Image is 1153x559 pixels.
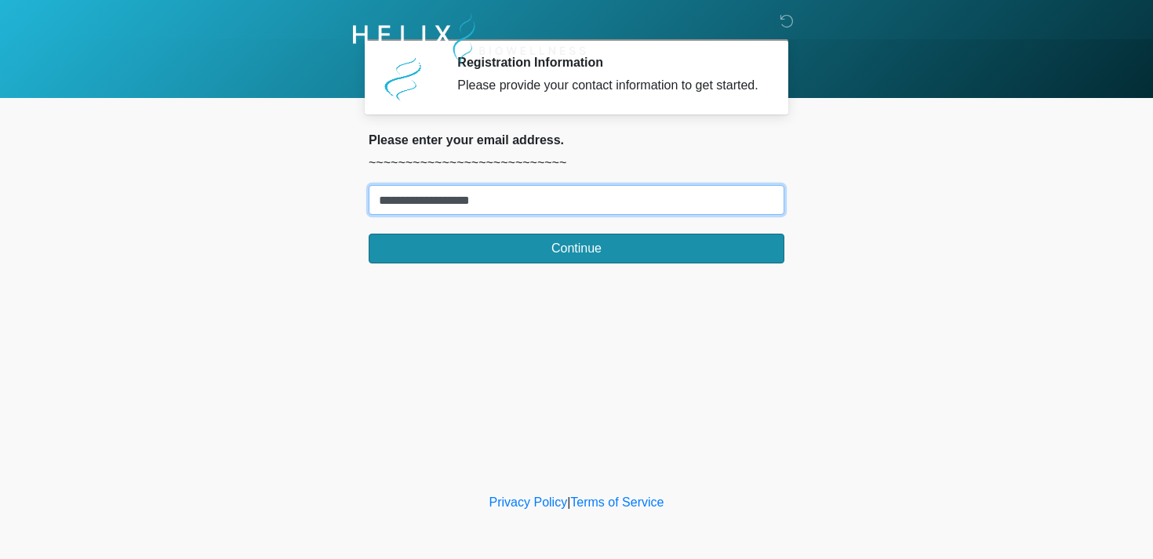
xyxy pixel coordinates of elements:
[369,234,784,263] button: Continue
[489,495,568,509] a: Privacy Policy
[353,12,586,67] img: Helix Biowellness Logo
[567,495,570,509] a: |
[570,495,664,509] a: Terms of Service
[457,76,761,95] div: Please provide your contact information to get started.
[369,154,784,172] p: ~~~~~~~~~~~~~~~~~~~~~~~~~~~
[369,132,784,147] h2: Please enter your email address.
